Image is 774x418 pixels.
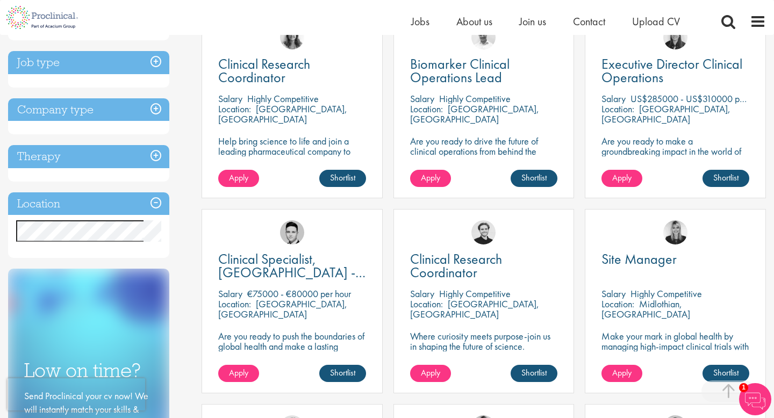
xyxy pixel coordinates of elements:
h3: Therapy [8,145,169,168]
img: Janelle Jones [663,220,687,244]
a: Apply [410,365,451,382]
span: Salary [218,287,242,300]
img: Joshua Bye [471,25,496,49]
a: Upload CV [632,15,680,28]
span: Salary [218,92,242,105]
span: Salary [601,92,626,105]
p: Highly Competitive [630,287,702,300]
span: Apply [229,367,248,378]
a: Shortlist [511,365,557,382]
a: Apply [218,365,259,382]
a: Clinical Research Coordinator [410,253,558,279]
p: [GEOGRAPHIC_DATA], [GEOGRAPHIC_DATA] [410,298,539,320]
span: Salary [410,287,434,300]
p: €75000 - €80000 per hour [247,287,351,300]
p: [GEOGRAPHIC_DATA], [GEOGRAPHIC_DATA] [218,298,347,320]
img: Ciara Noble [663,25,687,49]
a: Apply [218,170,259,187]
span: 1 [739,383,748,392]
p: Are you ready to drive the future of clinical operations from behind the scenes? Looking to be in... [410,136,558,187]
h3: Job type [8,51,169,74]
span: Salary [410,92,434,105]
span: Apply [612,367,632,378]
a: Clinical Specialist, [GEOGRAPHIC_DATA] - Cardiac [218,253,366,279]
p: [GEOGRAPHIC_DATA], [GEOGRAPHIC_DATA] [218,103,347,125]
span: Location: [218,103,251,115]
iframe: reCAPTCHA [8,378,145,410]
a: Apply [601,365,642,382]
a: Shortlist [319,170,366,187]
p: Make your mark in global health by managing high-impact clinical trials with a leading CRO. [601,331,749,362]
img: Connor Lynes [280,220,304,244]
a: Biomarker Clinical Operations Lead [410,57,558,84]
span: Apply [229,172,248,183]
span: Location: [410,298,443,310]
img: Jackie Cerchio [280,25,304,49]
p: US$285000 - US$310000 per annum [630,92,773,105]
span: Location: [601,103,634,115]
a: About us [456,15,492,28]
span: Clinical Research Coordinator [218,55,310,87]
span: Location: [218,298,251,310]
p: Are you ready to make a groundbreaking impact in the world of biotechnology? Join a growing compa... [601,136,749,187]
img: Nico Kohlwes [471,220,496,244]
span: Apply [421,367,440,378]
span: Location: [601,298,634,310]
a: Shortlist [703,170,749,187]
a: Executive Director Clinical Operations [601,57,749,84]
span: Salary [601,287,626,300]
h3: Company type [8,98,169,121]
span: Clinical Research Coordinator [410,250,502,282]
a: Site Manager [601,253,749,266]
a: Shortlist [319,365,366,382]
a: Apply [601,170,642,187]
span: Site Manager [601,250,677,268]
span: Executive Director Clinical Operations [601,55,742,87]
p: Highly Competitive [439,92,511,105]
p: Highly Competitive [439,287,511,300]
h3: Location [8,192,169,215]
p: Midlothian, [GEOGRAPHIC_DATA] [601,298,690,320]
h3: Low on time? [24,360,153,381]
a: Apply [410,170,451,187]
p: Highly Competitive [247,92,319,105]
a: Jobs [411,15,429,28]
a: Contact [573,15,605,28]
a: Clinical Research Coordinator [218,57,366,84]
a: Shortlist [511,170,557,187]
p: Are you ready to push the boundaries of global health and make a lasting impact? This role at a h... [218,331,366,382]
span: Apply [421,172,440,183]
span: Location: [410,103,443,115]
span: Apply [612,172,632,183]
span: Clinical Specialist, [GEOGRAPHIC_DATA] - Cardiac [218,250,365,295]
p: [GEOGRAPHIC_DATA], [GEOGRAPHIC_DATA] [410,103,539,125]
a: Shortlist [703,365,749,382]
a: Join us [519,15,546,28]
p: Help bring science to life and join a leading pharmaceutical company to play a key role in delive... [218,136,366,187]
span: Biomarker Clinical Operations Lead [410,55,510,87]
img: Chatbot [739,383,771,415]
p: Where curiosity meets purpose-join us in shaping the future of science. [410,331,558,351]
p: [GEOGRAPHIC_DATA], [GEOGRAPHIC_DATA] [601,103,730,125]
